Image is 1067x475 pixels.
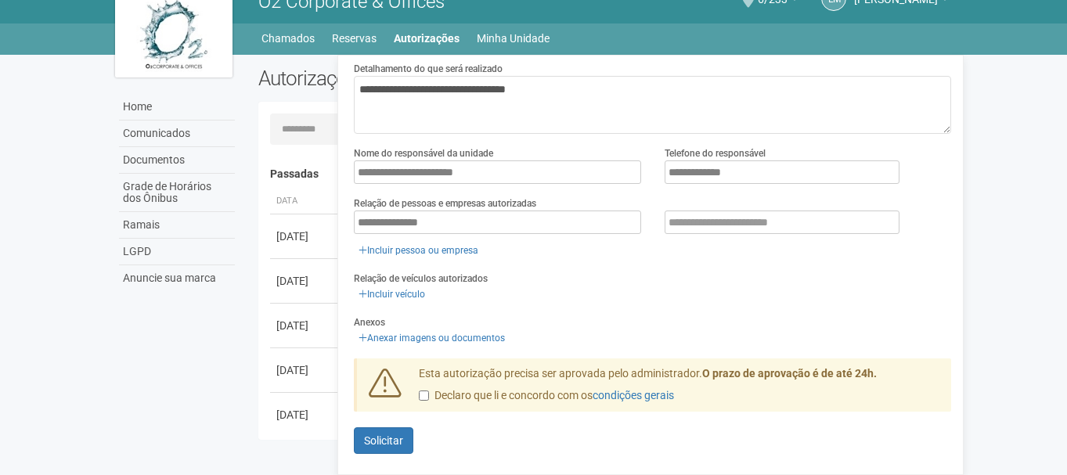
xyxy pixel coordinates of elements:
label: Detalhamento do que será realizado [354,62,503,76]
h4: Passadas [270,168,941,180]
label: Anexos [354,315,385,329]
button: Solicitar [354,427,413,454]
a: Home [119,94,235,121]
strong: O prazo de aprovação é de até 24h. [702,367,877,380]
a: Minha Unidade [477,27,550,49]
a: LGPD [119,239,235,265]
input: Declaro que li e concordo com oscondições gerais [419,390,429,401]
h2: Autorizações [258,67,593,90]
a: Grade de Horários dos Ônibus [119,174,235,212]
label: Relação de veículos autorizados [354,272,488,286]
div: [DATE] [276,318,334,333]
span: Solicitar [364,434,403,447]
label: Declaro que li e concordo com os [419,388,674,404]
a: Reservas [332,27,377,49]
div: [DATE] [276,273,334,289]
a: Anuncie sua marca [119,265,235,291]
label: Telefone do responsável [665,146,766,160]
a: Comunicados [119,121,235,147]
a: Chamados [261,27,315,49]
a: Anexar imagens ou documentos [354,329,510,347]
th: Data [270,189,341,214]
a: Incluir pessoa ou empresa [354,242,483,259]
a: Incluir veículo [354,286,430,303]
a: Documentos [119,147,235,174]
label: Nome do responsável da unidade [354,146,493,160]
a: condições gerais [593,389,674,401]
div: [DATE] [276,407,334,423]
label: Relação de pessoas e empresas autorizadas [354,196,536,211]
div: Esta autorização precisa ser aprovada pelo administrador. [407,366,952,412]
div: [DATE] [276,362,334,378]
a: Autorizações [394,27,460,49]
a: Ramais [119,212,235,239]
div: [DATE] [276,229,334,244]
